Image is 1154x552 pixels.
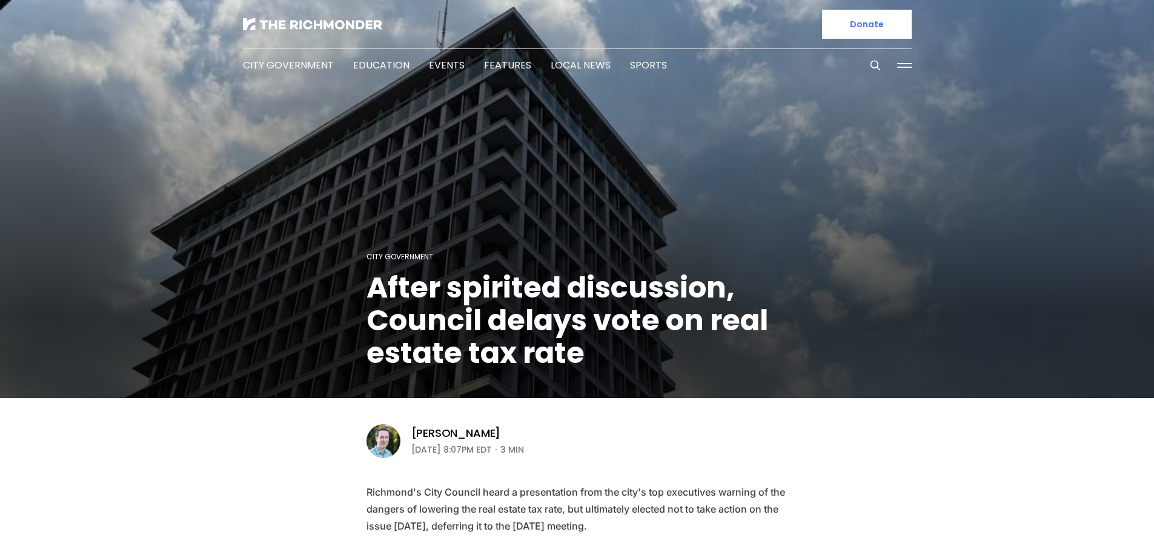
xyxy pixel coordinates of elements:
img: The Richmonder [243,18,382,30]
a: Donate [822,10,912,39]
img: Michael Phillips [366,424,400,458]
span: 3 min [500,442,524,457]
button: Search this site [866,56,884,75]
a: [PERSON_NAME] [411,426,501,441]
a: City Government [243,58,334,72]
a: Features [484,58,531,72]
a: Events [429,58,465,72]
h1: After spirited discussion, Council delays vote on real estate tax rate [366,271,788,370]
a: Education [353,58,410,72]
a: City Government [366,251,433,262]
a: Sports [630,58,667,72]
time: [DATE] 8:07PM EDT [411,442,492,457]
a: Local News [551,58,611,72]
p: Richmond's City Council heard a presentation from the city's top executives warning of the danger... [366,484,788,534]
iframe: portal-trigger [1052,493,1154,552]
